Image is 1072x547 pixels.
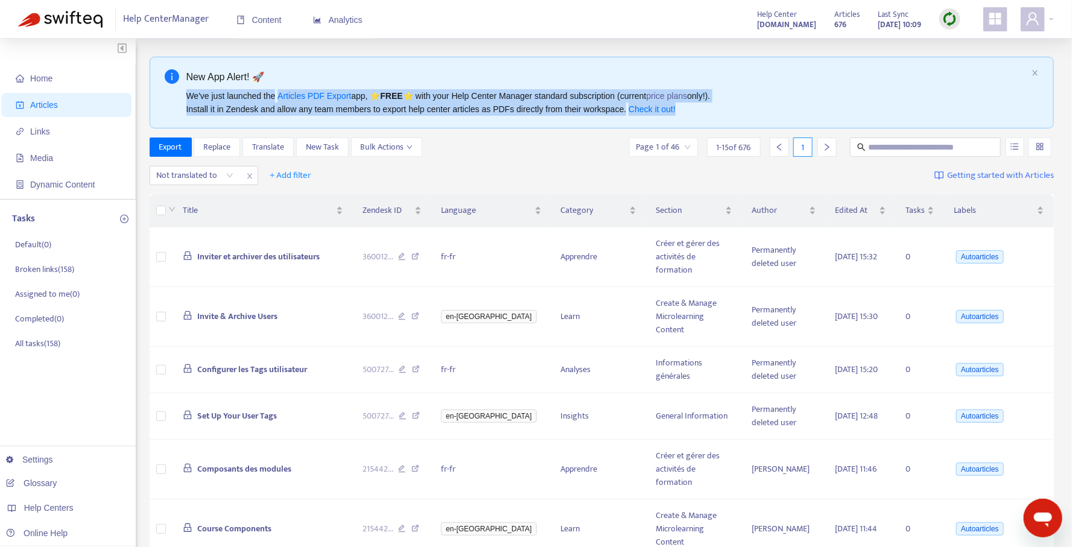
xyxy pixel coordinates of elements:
p: Completed ( 0 ) [15,312,64,325]
a: Online Help [6,528,68,538]
p: Assigned to me ( 0 ) [15,288,80,300]
td: Analyses [551,347,646,393]
span: Labels [954,204,1035,217]
strong: 676 [834,18,846,31]
button: + Add filter [261,166,321,185]
p: Default ( 0 ) [15,238,51,251]
span: close [242,169,258,183]
span: 500727 ... [363,363,394,376]
span: Help Centers [24,503,74,513]
span: Getting started with Articles [947,169,1054,183]
span: [DATE] 15:30 [836,309,878,323]
span: Content [236,15,282,25]
span: lock [183,523,192,533]
span: appstore [988,11,1003,26]
span: search [857,143,866,151]
th: Labels [944,194,1054,227]
td: fr-fr [431,227,551,287]
a: Check it out! [629,104,676,114]
td: Permanently deleted user [742,227,826,287]
td: Créer et gérer des activités de formation [646,227,742,287]
span: 500727 ... [363,409,394,423]
span: Home [30,74,52,83]
span: [DATE] 15:32 [836,250,878,264]
th: Section [646,194,742,227]
span: Help Center [757,8,797,21]
span: area-chart [313,16,322,24]
span: Bulk Actions [361,141,413,154]
td: Apprendre [551,440,646,499]
span: Articles [30,100,58,110]
a: price plans [647,91,688,101]
th: Tasks [896,194,944,227]
a: Settings [6,455,53,464]
span: Autoarticles [956,522,1004,536]
th: Edited At [826,194,896,227]
span: 360012 ... [363,310,393,323]
button: Bulk Actionsdown [351,138,422,157]
span: Autoarticles [956,463,1004,476]
td: 0 [896,440,944,499]
span: Last Sync [878,8,909,21]
span: New Task [306,141,339,154]
td: Permanently deleted user [742,287,826,347]
td: Créer et gérer des activités de formation [646,440,742,499]
td: General Information [646,393,742,440]
span: 1 - 15 of 676 [717,141,751,154]
span: Dynamic Content [30,180,95,189]
span: 215442 ... [363,463,393,476]
span: left [775,143,784,151]
span: en-[GEOGRAPHIC_DATA] [441,409,536,423]
td: 0 [896,393,944,440]
span: Autoarticles [956,363,1004,376]
td: [PERSON_NAME] [742,440,826,499]
span: Edited At [836,204,877,217]
td: Learn [551,287,646,347]
th: Zendesk ID [353,194,432,227]
th: Category [551,194,646,227]
span: lock [183,410,192,420]
img: sync.dc5367851b00ba804db3.png [942,11,957,27]
a: Glossary [6,478,57,488]
span: Autoarticles [956,250,1004,264]
span: [DATE] 12:48 [836,409,878,423]
span: book [236,16,245,24]
button: New Task [296,138,349,157]
span: Links [30,127,50,136]
span: Composants des modules [197,462,291,476]
span: Autoarticles [956,310,1004,323]
span: + Add filter [270,168,312,183]
span: home [16,74,24,83]
span: [DATE] 15:20 [836,362,878,376]
span: Category [561,204,627,217]
a: Articles PDF Export [278,91,351,101]
span: unordered-list [1010,142,1019,151]
span: Replace [203,141,230,154]
span: plus-circle [120,215,128,223]
span: Articles [834,8,860,21]
span: container [16,180,24,189]
div: 1 [793,138,813,157]
iframe: Button to launch messaging window [1024,499,1062,537]
img: image-link [934,171,944,180]
span: Media [30,153,53,163]
span: en-[GEOGRAPHIC_DATA] [441,310,536,323]
button: Replace [194,138,240,157]
span: down [407,144,413,150]
span: info-circle [165,69,179,84]
span: Zendesk ID [363,204,413,217]
span: close [1032,69,1039,77]
b: FREE [380,91,402,101]
span: file-image [16,154,24,162]
button: Translate [243,138,294,157]
span: account-book [16,101,24,109]
th: Language [431,194,551,227]
td: fr-fr [431,440,551,499]
span: Export [159,141,182,154]
span: Analytics [313,15,363,25]
td: 0 [896,287,944,347]
span: right [823,143,831,151]
p: Broken links ( 158 ) [15,263,74,276]
p: All tasks ( 158 ) [15,337,60,350]
span: down [168,206,176,213]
